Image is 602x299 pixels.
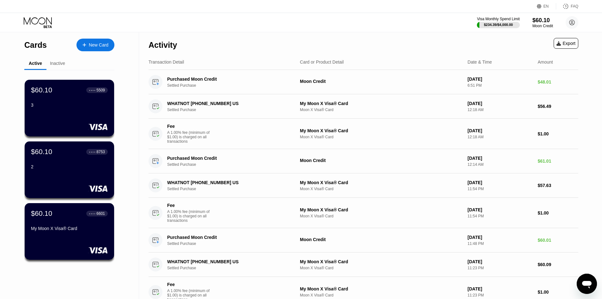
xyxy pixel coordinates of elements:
div: Date & Time [468,59,492,65]
div: Moon X Visa® Card [300,187,463,191]
div: FeeA 1.00% fee (minimum of $1.00) is charged on all transactionsMy Moon X Visa® CardMoon X Visa® ... [149,198,578,228]
div: Settled Purchase [167,162,299,167]
div: EN [537,3,556,9]
div: FAQ [571,4,578,9]
div: 12:18 AM [468,108,533,112]
div: 8753 [96,150,105,154]
iframe: Кнопка запуска окна обмена сообщениями [577,274,597,294]
div: My Moon X Visa® Card [300,207,463,212]
div: Purchased Moon Credit [167,77,290,82]
div: WHATNOT [PHONE_NUMBER] US [167,101,290,106]
div: $1.00 [538,131,578,136]
div: WHATNOT [PHONE_NUMBER] USSettled PurchaseMy Moon X Visa® CardMoon X Visa® Card[DATE]12:18 AM$56.49 [149,94,578,119]
div: $60.09 [538,262,578,267]
div: Cards [24,40,47,50]
div: [DATE] [468,128,533,133]
div: My Moon X Visa® Card [300,180,463,185]
div: 5509 [96,88,105,92]
div: 11:23 PM [468,293,533,297]
div: $60.10 [532,17,553,24]
div: Settled Purchase [167,266,299,270]
div: [DATE] [468,207,533,212]
div: A 1.00% fee (minimum of $1.00) is charged on all transactions [167,130,215,144]
div: [DATE] [468,286,533,291]
div: [DATE] [468,259,533,264]
div: 11:23 PM [468,266,533,270]
div: Settled Purchase [167,83,299,88]
div: New Card [76,39,114,51]
div: WHATNOT [PHONE_NUMBER] USSettled PurchaseMy Moon X Visa® CardMoon X Visa® Card[DATE]11:23 PM$60.09 [149,252,578,277]
div: Visa Monthly Spend Limit [477,17,520,21]
div: FAQ [556,3,578,9]
div: My Moon X Visa® Card [300,259,463,264]
div: $1.00 [538,210,578,215]
div: WHATNOT [PHONE_NUMBER] US [167,180,290,185]
div: A 1.00% fee (minimum of $1.00) is charged on all transactions [167,209,215,223]
div: Moon X Visa® Card [300,214,463,218]
div: $60.10 [31,86,52,94]
div: $60.10● ● ● ●55093 [25,80,114,136]
div: Settled Purchase [167,241,299,246]
div: Settled Purchase [167,108,299,112]
div: Purchased Moon CreditSettled PurchaseMoon Credit[DATE]6:51 PM$48.01 [149,70,578,94]
div: [DATE] [468,180,533,185]
div: 12:18 AM [468,135,533,139]
div: My Moon X Visa® Card [300,128,463,133]
div: 2 [31,164,108,169]
div: 11:54 PM [468,214,533,218]
div: Purchased Moon CreditSettled PurchaseMoon Credit[DATE]11:48 PM$60.01 [149,228,578,252]
div: Purchased Moon CreditSettled PurchaseMoon Credit[DATE]12:14 AM$61.01 [149,149,578,173]
div: Inactive [50,61,65,66]
div: $1.00 [538,290,578,295]
div: Export [556,41,575,46]
div: $60.10Moon Credit [532,17,553,28]
div: Fee [167,203,211,208]
div: Moon Credit [300,237,463,242]
div: Settled Purchase [167,187,299,191]
div: Moon Credit [300,79,463,84]
div: My Moon X Visa® Card [31,226,108,231]
div: FeeA 1.00% fee (minimum of $1.00) is charged on all transactionsMy Moon X Visa® CardMoon X Visa® ... [149,119,578,149]
div: Fee [167,282,211,287]
div: Moon X Visa® Card [300,108,463,112]
div: Amount [538,59,553,65]
div: 6601 [96,211,105,216]
div: $57.63 [538,183,578,188]
div: ● ● ● ● [89,213,95,215]
div: Purchased Moon Credit [167,156,290,161]
div: Fee [167,124,211,129]
div: 3 [31,103,108,108]
div: Active [29,61,42,66]
div: Visa Monthly Spend Limit$234.39/$4,000.00 [477,17,520,28]
div: 11:54 PM [468,187,533,191]
div: My Moon X Visa® Card [300,101,463,106]
div: ● ● ● ● [89,89,95,91]
div: WHATNOT [PHONE_NUMBER] USSettled PurchaseMy Moon X Visa® CardMoon X Visa® Card[DATE]11:54 PM$57.63 [149,173,578,198]
div: Moon Credit [532,24,553,28]
div: $60.10● ● ● ●87532 [25,141,114,198]
div: Moon X Visa® Card [300,266,463,270]
div: Transaction Detail [149,59,184,65]
div: Export [554,38,578,49]
div: [DATE] [468,235,533,240]
div: 6:51 PM [468,83,533,88]
div: $60.01 [538,238,578,243]
div: [DATE] [468,156,533,161]
div: $234.39 / $4,000.00 [484,23,513,27]
div: $61.01 [538,159,578,164]
div: [DATE] [468,77,533,82]
div: Moon Credit [300,158,463,163]
div: $60.10● ● ● ●6601My Moon X Visa® Card [25,203,114,260]
div: Moon X Visa® Card [300,135,463,139]
div: ● ● ● ● [89,151,95,153]
div: $60.10 [31,209,52,218]
div: 11:48 PM [468,241,533,246]
div: Purchased Moon Credit [167,235,290,240]
div: Moon X Visa® Card [300,293,463,297]
div: [DATE] [468,101,533,106]
div: New Card [89,42,108,48]
div: $48.01 [538,79,578,84]
div: $56.49 [538,104,578,109]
